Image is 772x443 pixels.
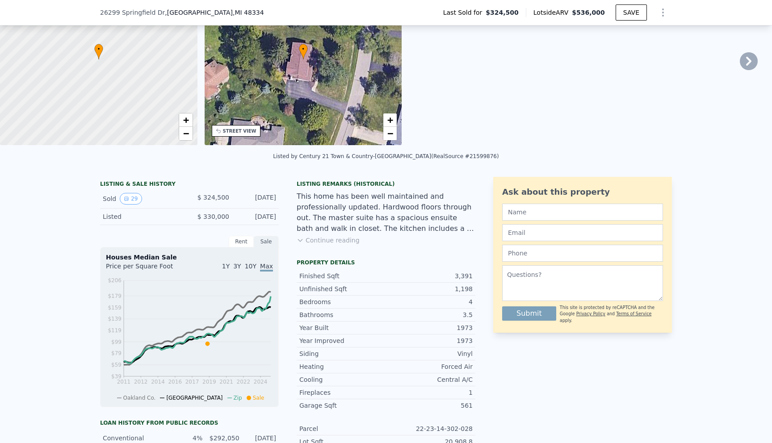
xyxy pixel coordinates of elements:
div: Houses Median Sale [106,253,273,262]
div: $292,050 [208,434,239,443]
span: $ 330,000 [197,213,229,220]
span: 1Y [222,263,230,270]
div: Listed [103,212,182,221]
div: STREET VIEW [223,128,256,134]
div: 3.5 [386,310,473,319]
tspan: $139 [108,316,122,322]
div: Garage Sqft [299,401,386,410]
tspan: $119 [108,327,122,334]
div: 561 [386,401,473,410]
tspan: $99 [111,339,122,345]
div: [DATE] [236,193,276,205]
div: 3,391 [386,272,473,280]
span: Sale [253,395,264,401]
span: $ 324,500 [197,194,229,201]
div: Sale [254,236,279,247]
tspan: $179 [108,293,122,299]
tspan: $206 [108,277,122,284]
span: • [299,45,308,53]
span: 10Y [245,263,256,270]
tspan: 2012 [134,379,148,385]
tspan: 2022 [237,379,251,385]
div: Sold [103,193,182,205]
div: • [94,44,103,59]
div: Parcel [299,424,386,433]
div: Year Built [299,323,386,332]
div: 1973 [386,323,473,332]
a: Zoom in [383,113,397,127]
span: Last Sold for [443,8,486,17]
a: Zoom out [383,127,397,140]
tspan: $79 [111,350,122,356]
button: Show Options [654,4,672,21]
div: Price per Square Foot [106,262,189,276]
div: Vinyl [386,349,473,358]
tspan: 2011 [117,379,131,385]
tspan: 2014 [151,379,165,385]
div: Forced Air [386,362,473,371]
span: Oakland Co. [123,395,156,401]
a: Zoom in [179,113,193,127]
div: 1973 [386,336,473,345]
div: • [299,44,308,59]
input: Name [502,204,663,221]
div: This site is protected by reCAPTCHA and the Google and apply. [560,305,663,324]
a: Zoom out [179,127,193,140]
span: • [94,45,103,53]
div: 1 [386,388,473,397]
input: Email [502,224,663,241]
tspan: $159 [108,305,122,311]
span: 3Y [233,263,241,270]
span: + [387,114,393,125]
div: 4 [386,297,473,306]
div: Loan history from public records [100,419,279,426]
span: Max [260,263,273,272]
span: $324,500 [486,8,519,17]
div: Siding [299,349,386,358]
div: LISTING & SALE HISTORY [100,180,279,189]
button: Continue reading [297,236,360,245]
div: Cooling [299,375,386,384]
div: Finished Sqft [299,272,386,280]
tspan: 2016 [168,379,182,385]
input: Phone [502,245,663,262]
div: Bathrooms [299,310,386,319]
div: Unfinished Sqft [299,284,386,293]
tspan: 2024 [254,379,268,385]
div: Property details [297,259,475,266]
div: Rent [229,236,254,247]
tspan: $39 [111,373,122,380]
div: Central A/C [386,375,473,384]
div: 1,198 [386,284,473,293]
div: Listing Remarks (Historical) [297,180,475,188]
span: [GEOGRAPHIC_DATA] [166,395,222,401]
span: , [GEOGRAPHIC_DATA] [165,8,264,17]
div: Listed by Century 21 Town & Country-[GEOGRAPHIC_DATA] (RealSource #21599876) [273,153,499,159]
div: This home has been well maintained and professionally updated. Hardwood floors through out. The m... [297,191,475,234]
div: Bedrooms [299,297,386,306]
span: − [387,128,393,139]
button: Submit [502,306,556,321]
a: Terms of Service [616,311,651,316]
div: 22-23-14-302-028 [386,424,473,433]
span: $536,000 [572,9,605,16]
span: , MI 48334 [233,9,264,16]
tspan: 2019 [202,379,216,385]
button: SAVE [616,4,647,21]
tspan: 2021 [219,379,233,385]
span: Lotside ARV [533,8,572,17]
span: 26299 Springfield Dr [100,8,165,17]
div: [DATE] [236,212,276,221]
span: + [183,114,189,125]
span: − [183,128,189,139]
div: 4% [171,434,202,443]
div: Conventional [103,434,166,443]
div: Heating [299,362,386,371]
tspan: 2017 [185,379,199,385]
div: Fireplaces [299,388,386,397]
div: Year Improved [299,336,386,345]
tspan: $59 [111,362,122,368]
div: [DATE] [245,434,276,443]
button: View historical data [120,193,142,205]
span: Zip [234,395,242,401]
